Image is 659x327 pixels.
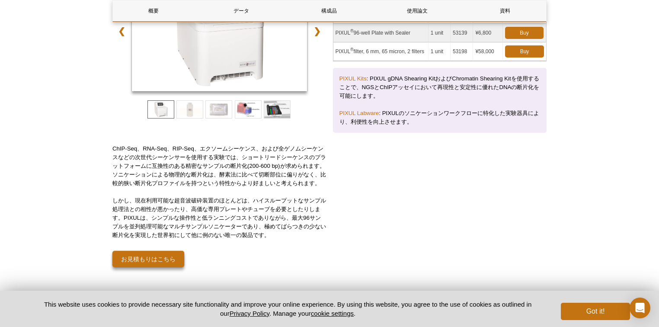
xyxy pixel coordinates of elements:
button: Got it! [561,303,630,320]
td: 1 unit [429,42,451,61]
p: : PIXUL gDNA Shearing KitおよびChromatin Shearing Kitを使用することで、NGSとChIPアッセイにおいて再現性と安定性に優れたDNAの断片化を可能に... [339,74,541,100]
p: しかし、現在利用可能な超音波破砕装置のほとんどは、ハイスループットなサンプル処理法との相性が悪かったり、高価な専用プレートやチューブを必要としたりします。PIXULは、シンプルな操作性と低ランニ... [112,196,326,240]
td: PIXUL 96-well Plate with Sealer [333,24,429,42]
td: 53139 [451,24,473,42]
td: ¥6,800 [473,24,503,42]
a: Buy [505,45,544,58]
td: 1 unit [429,24,451,42]
iframe: PIXUL Multi-Sample Sonicator: Sample Preparation, Proteomics and Beyond [333,144,547,265]
td: 53198 [451,42,473,61]
a: Privacy Policy [230,310,269,317]
a: PIXUL Kits [339,75,367,82]
sup: ® [350,29,353,33]
a: ❯ [308,21,326,41]
p: ChIP-Seq、RNA-Seq、RIP-Seq、エクソームシーケンス、および全ゲノムシーケンスなどの次世代シーケンサーを使用する実験では、ショートリードシーケンスのプラットフォームに互換性のあ... [112,144,326,188]
button: cookie settings [311,310,354,317]
a: お見積もりはこちら [112,251,184,267]
a: Buy [505,27,544,39]
a: 資料 [464,0,546,21]
a: 構成品 [288,0,370,21]
td: PIXUL filter, 6 mm, 65 micron, 2 filters [333,42,429,61]
a: 使用論文 [377,0,458,21]
div: Open Intercom Messenger [630,298,650,318]
td: ¥58,000 [473,42,503,61]
p: : PIXULのソニケーションワークフローに特化した実験器具により、利便性を向上させます。 [339,109,541,126]
sup: ® [350,47,353,52]
p: This website uses cookies to provide necessary site functionality and improve your online experie... [29,300,547,318]
a: データ [201,0,282,21]
a: PIXUL Labware [339,110,379,116]
a: ❮ [112,21,131,41]
a: 概要 [113,0,194,21]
